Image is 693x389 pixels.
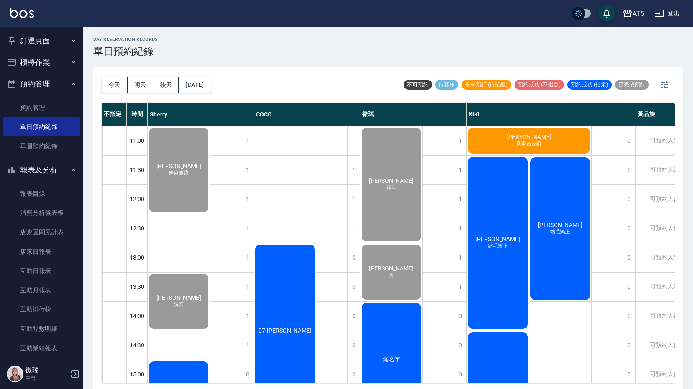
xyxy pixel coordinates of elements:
span: 夠麻吉洗剪 [515,140,543,147]
a: 消費分析儀表板 [3,203,80,222]
span: 已完成預約 [615,81,649,88]
a: 全店業績分析表 [3,358,80,377]
div: 13:00 [127,243,148,272]
div: 0 [623,302,635,331]
a: 互助日報表 [3,261,80,280]
div: 0 [454,302,466,331]
img: Logo [10,8,34,18]
div: 1 [454,156,466,184]
div: 時間 [127,103,148,126]
h2: day Reservation records [93,37,158,42]
a: 單日預約紀錄 [3,117,80,136]
div: 1 [347,214,360,243]
div: 12:00 [127,184,148,214]
a: 店家日報表 [3,242,80,261]
img: Person [7,366,23,382]
button: 後天 [153,77,179,93]
span: [PERSON_NAME] [367,265,415,272]
span: 洗剪 [172,301,186,308]
div: COCO [254,103,360,126]
div: 0 [454,331,466,360]
div: 1 [241,273,254,301]
button: 今天 [102,77,128,93]
span: 剪 [387,272,396,279]
div: KiKi [467,103,635,126]
div: 1 [347,185,360,214]
div: 0 [623,185,635,214]
span: 無名字 [381,356,402,364]
div: 1 [454,273,466,301]
div: 14:30 [127,331,148,360]
div: 15:00 [127,360,148,389]
div: 11:30 [127,155,148,184]
div: 微瑤 [360,103,467,126]
button: 預約管理 [3,73,80,95]
div: AT5 [633,8,644,19]
div: 0 [241,360,254,389]
div: 1 [241,156,254,184]
button: 釘選頁面 [3,30,80,52]
span: 預約成功 (指定) [567,81,612,88]
div: Sherry [148,103,254,126]
div: 0 [623,243,635,272]
div: 1 [347,126,360,155]
button: 明天 [128,77,153,93]
div: 0 [623,360,635,389]
button: save [598,5,615,22]
div: 1 [454,214,466,243]
div: 0 [347,360,360,389]
a: 單週預約紀錄 [3,136,80,156]
span: 補染 [385,184,398,191]
a: 預約管理 [3,98,80,117]
div: 0 [347,302,360,331]
div: 不指定 [102,103,127,126]
div: 0 [623,156,635,184]
button: 登出 [651,6,683,21]
div: 0 [623,331,635,360]
h3: 單日預約紀錄 [93,45,158,57]
span: 夠麻吉染 [167,169,191,177]
button: [DATE] [179,77,211,93]
span: [PERSON_NAME] [505,134,553,140]
button: 櫃檯作業 [3,52,80,73]
span: 待審核 [435,81,458,88]
div: 1 [241,331,254,360]
span: [PERSON_NAME] [536,222,584,228]
div: 0 [623,126,635,155]
button: AT5 [619,5,648,22]
div: 0 [623,214,635,243]
a: 互助點數明細 [3,319,80,338]
p: 主管 [25,374,68,382]
div: 0 [347,331,360,360]
div: 1 [347,156,360,184]
span: [PERSON_NAME] [367,177,415,184]
button: 報表及分析 [3,159,80,181]
div: 0 [623,273,635,301]
div: 1 [454,185,466,214]
span: [PERSON_NAME] [474,236,522,242]
div: 14:00 [127,301,148,331]
div: 11:00 [127,126,148,155]
a: 報表目錄 [3,184,80,203]
div: 1 [241,185,254,214]
div: 1 [241,243,254,272]
a: 互助月報表 [3,280,80,300]
span: 縮毛矯正 [486,242,510,250]
span: 未來預訂 (待確認) [462,81,511,88]
a: 店家區間累計表 [3,222,80,242]
span: [PERSON_NAME] [155,294,203,301]
span: 預約成功 (不指定) [515,81,564,88]
div: 1 [241,126,254,155]
span: 縮毛矯正 [548,228,572,235]
span: 不可預約 [404,81,432,88]
div: 1 [241,214,254,243]
div: 0 [454,360,466,389]
div: 0 [347,273,360,301]
a: 互助業績報表 [3,338,80,358]
div: 1 [241,302,254,331]
div: 13:30 [127,272,148,301]
div: 1 [454,243,466,272]
span: 07-[PERSON_NAME] [257,327,313,334]
h5: 微瑤 [25,366,68,374]
a: 互助排行榜 [3,300,80,319]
